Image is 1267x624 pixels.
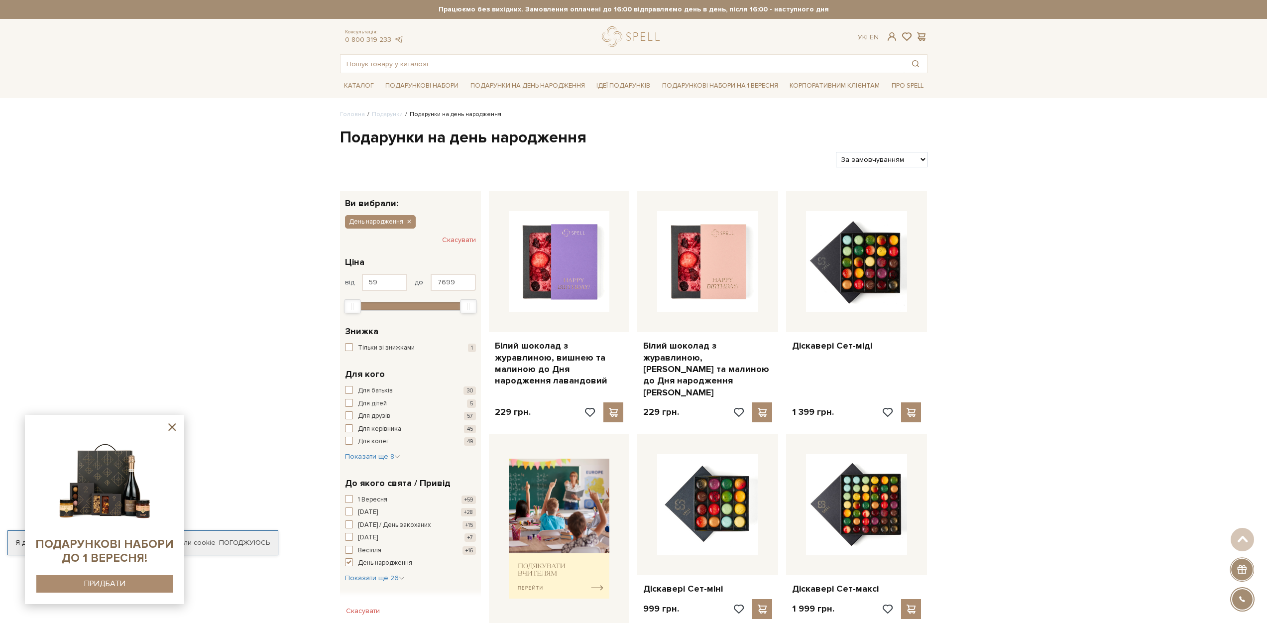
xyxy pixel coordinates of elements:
[495,340,624,387] a: Білий шоколад з журавлиною, вишнею та малиною до Дня народження лавандовий
[345,35,391,44] a: 0 800 319 233
[345,29,404,35] span: Консультація:
[345,452,400,462] button: Показати ще 8
[858,33,879,42] div: Ук
[340,5,927,14] strong: Працюємо без вихідних. Замовлення оплачені до 16:00 відправляємо день в день, після 16:00 - насту...
[340,603,386,619] button: Скасувати
[345,574,405,582] span: Показати ще 26
[442,232,476,248] button: Скасувати
[340,111,365,118] a: Головна
[658,77,782,94] a: Подарункові набори на 1 Вересня
[345,477,451,490] span: До якого свята / Привід
[358,399,387,409] span: Для дітей
[358,520,431,530] span: [DATE] / День закоханих
[345,452,400,461] span: Показати ще 8
[461,508,476,516] span: +28
[904,55,927,73] button: Пошук товару у каталозі
[345,368,385,381] span: Для кого
[341,55,904,73] input: Пошук товару у каталозі
[643,406,679,418] p: 229 грн.
[358,507,378,517] span: [DATE]
[345,278,354,287] span: від
[358,495,387,505] span: 1 Вересня
[464,412,476,420] span: 57
[462,546,476,555] span: +16
[888,78,927,94] a: Про Spell
[415,278,423,287] span: до
[345,507,476,517] button: [DATE] +28
[464,437,476,446] span: 49
[792,406,834,418] p: 1 399 грн.
[870,33,879,41] a: En
[344,299,361,313] div: Min
[866,33,868,41] span: |
[643,583,772,595] a: Діскавері Сет-міні
[509,459,610,599] img: banner
[460,299,477,313] div: Max
[792,340,921,352] a: Діскавері Сет-міді
[358,533,378,543] span: [DATE]
[345,325,378,338] span: Знижка
[219,538,270,547] a: Погоджуюсь
[643,603,679,615] p: 999 грн.
[372,111,403,118] a: Подарунки
[349,217,403,226] span: День народження
[792,583,921,595] a: Діскавері Сет-максі
[340,191,481,208] div: Ви вибрали:
[340,127,927,148] h1: Подарунки на день народження
[464,425,476,433] span: 45
[358,424,401,434] span: Для керівника
[345,343,476,353] button: Тільки зі знижками 1
[792,603,834,615] p: 1 999 грн.
[467,399,476,408] span: 5
[345,411,476,421] button: Для друзів 57
[431,274,476,291] input: Ціна
[468,344,476,352] span: 1
[345,424,476,434] button: Для керівника 45
[495,406,531,418] p: 229 грн.
[643,340,772,398] a: Білий шоколад з журавлиною, [PERSON_NAME] та малиною до Дня народження [PERSON_NAME]
[358,437,389,447] span: Для колег
[464,533,476,542] span: +7
[403,110,501,119] li: Подарунки на день народження
[358,546,381,556] span: Весілля
[463,386,476,395] span: 30
[8,538,278,547] div: Я дозволяю [DOMAIN_NAME] використовувати
[592,78,654,94] a: Ідеї подарунків
[466,78,589,94] a: Подарунки на День народження
[358,558,412,568] span: День народження
[358,411,390,421] span: Для друзів
[394,35,404,44] a: telegram
[602,26,664,47] a: logo
[345,558,476,568] button: День народження
[340,78,378,94] a: Каталог
[345,215,416,228] button: День народження
[345,573,405,583] button: Показати ще 26
[345,546,476,556] button: Весілля +16
[345,386,476,396] button: Для батьків 30
[358,386,393,396] span: Для батьків
[786,77,884,94] a: Корпоративним клієнтам
[170,538,216,547] a: файли cookie
[345,495,476,505] button: 1 Вересня +59
[462,521,476,529] span: +15
[345,255,364,269] span: Ціна
[381,78,462,94] a: Подарункові набори
[345,533,476,543] button: [DATE] +7
[461,496,476,504] span: +59
[345,399,476,409] button: Для дітей 5
[345,437,476,447] button: Для колег 49
[345,520,476,530] button: [DATE] / День закоханих +15
[362,274,407,291] input: Ціна
[358,343,415,353] span: Тільки зі знижками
